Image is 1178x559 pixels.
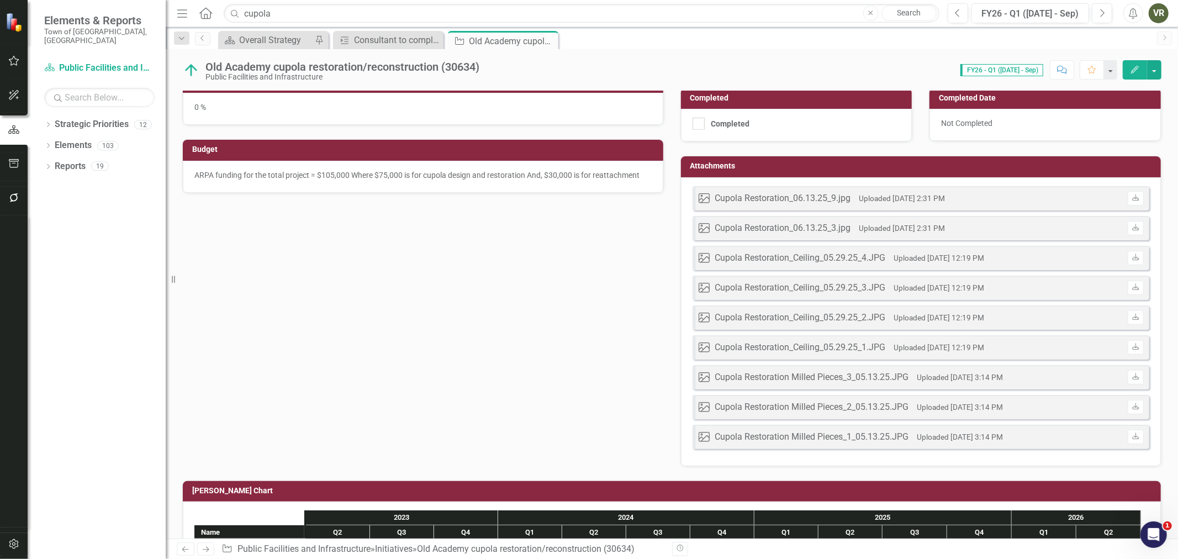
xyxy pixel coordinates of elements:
[221,543,663,556] div: » »
[55,118,129,131] a: Strategic Priorities
[715,192,851,205] div: Cupola Restoration_06.13.25_9.jpg
[929,109,1161,141] div: Not Completed
[55,160,86,173] a: Reports
[221,33,312,47] a: Overall Strategy
[883,525,947,540] div: Q3
[1076,525,1141,540] div: Q2
[192,145,658,154] h3: Budget
[690,162,1156,170] h3: Attachments
[715,252,886,265] div: Cupola Restoration_Ceiling_05.29.25_4.JPG
[715,431,909,444] div: Cupola Restoration Milled Pieces_1_05.13.25.JPG
[917,373,1003,382] small: Uploaded [DATE] 3:14 PM
[881,6,937,21] a: Search
[1163,521,1172,530] span: 1
[894,283,985,292] small: Uploaded [DATE] 12:19 PM
[239,33,312,47] div: Overall Strategy
[194,171,640,180] span: ARPA funding for the total project = $105,000 Where $75,000 is for cupola design and restoration ...
[562,525,626,540] div: Q2
[44,88,155,107] input: Search Below...
[183,93,663,125] div: 0 %
[754,510,1012,525] div: 2025
[754,525,818,540] div: Q1
[715,282,886,294] div: Cupola Restoration_Ceiling_05.29.25_3.JPG
[306,525,370,540] div: Q2
[975,7,1085,20] div: FY26 - Q1 ([DATE] - Sep)
[715,312,886,324] div: Cupola Restoration_Ceiling_05.29.25_2.JPG
[715,341,886,354] div: Cupola Restoration_Ceiling_05.29.25_1.JPG
[55,139,92,152] a: Elements
[498,510,754,525] div: 2024
[192,487,1155,495] h3: [PERSON_NAME] Chart
[237,544,371,554] a: Public Facilities and Infrastructure
[5,12,25,33] img: ClearPoint Strategy
[205,73,479,81] div: Public Facilities and Infrastructure
[626,525,690,540] div: Q3
[690,525,754,540] div: Q4
[354,33,441,47] div: Consultant to complete restoration of the Old Academy cupola
[947,525,1012,540] div: Q4
[859,194,945,203] small: Uploaded [DATE] 2:31 PM
[971,3,1089,23] button: FY26 - Q1 ([DATE] - Sep)
[1012,525,1076,540] div: Q1
[917,403,1003,412] small: Uploaded [DATE] 3:14 PM
[1140,521,1167,548] iframe: Intercom live chat
[194,525,304,539] div: Name
[336,33,441,47] a: Consultant to complete restoration of the Old Academy cupola
[939,94,1155,102] h3: Completed Date
[715,371,909,384] div: Cupola Restoration Milled Pieces_3_05.13.25.JPG
[894,313,985,322] small: Uploaded [DATE] 12:19 PM
[44,62,155,75] a: Public Facilities and Infrastructure
[375,544,413,554] a: Initiatives
[134,120,152,129] div: 12
[434,525,498,540] div: Q4
[306,510,498,525] div: 2023
[205,61,479,73] div: Old Academy cupola restoration/reconstruction (30634)
[894,254,985,262] small: Uploaded [DATE] 12:19 PM
[818,525,883,540] div: Q2
[894,343,985,352] small: Uploaded [DATE] 12:19 PM
[44,27,155,45] small: Town of [GEOGRAPHIC_DATA], [GEOGRAPHIC_DATA]
[1012,510,1141,525] div: 2026
[417,544,635,554] div: Old Academy cupola restoration/reconstruction (30634)
[224,4,939,23] input: Search ClearPoint...
[97,141,119,150] div: 103
[469,34,556,48] div: Old Academy cupola restoration/reconstruction (30634)
[182,61,200,79] img: On Target
[370,525,434,540] div: Q3
[960,64,1043,76] span: FY26 - Q1 ([DATE] - Sep)
[498,525,562,540] div: Q1
[859,224,945,233] small: Uploaded [DATE] 2:31 PM
[91,162,109,171] div: 19
[715,222,851,235] div: Cupola Restoration_06.13.25_3.jpg
[715,401,909,414] div: Cupola Restoration Milled Pieces_2_05.13.25.JPG
[1149,3,1169,23] button: VR
[917,433,1003,441] small: Uploaded [DATE] 3:14 PM
[44,14,155,27] span: Elements & Reports
[690,94,907,102] h3: Completed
